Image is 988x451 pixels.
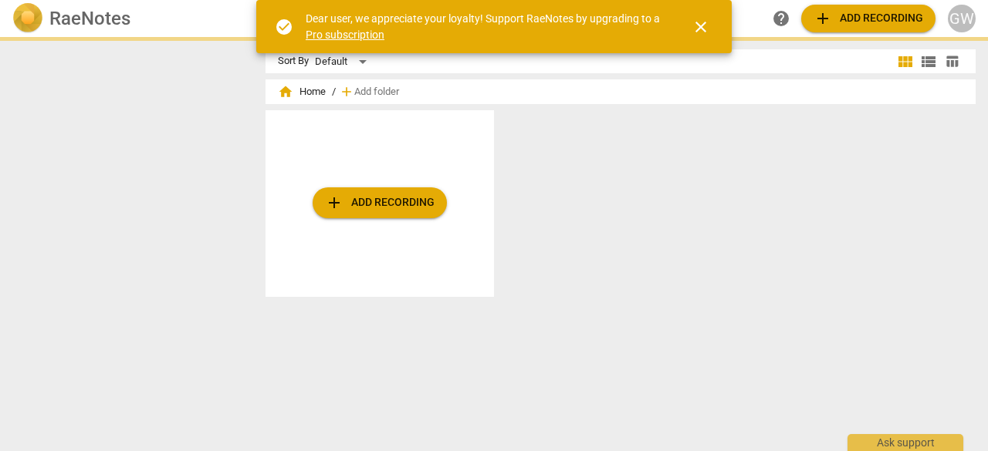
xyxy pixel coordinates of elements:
[325,194,343,212] span: add
[315,49,372,74] div: Default
[354,86,399,98] span: Add folder
[896,52,915,71] span: view_module
[919,52,938,71] span: view_list
[12,3,43,34] img: Logo
[275,18,293,36] span: check_circle
[940,50,963,73] button: Table view
[692,18,710,36] span: close
[306,11,664,42] div: Dear user, we appreciate your loyalty! Support RaeNotes by upgrading to a
[325,194,435,212] span: Add recording
[917,50,940,73] button: List view
[278,56,309,67] div: Sort By
[278,84,293,99] span: home
[306,29,384,41] a: Pro subscription
[12,3,250,34] a: LogoRaeNotes
[894,50,917,73] button: Tile view
[945,54,959,69] span: table_chart
[848,434,963,451] div: Ask support
[682,8,719,45] button: Close
[339,84,354,99] span: add
[332,86,336,98] span: /
[814,9,832,28] span: add
[801,5,936,32] button: Upload
[49,8,130,29] h2: RaeNotes
[814,9,923,28] span: Add recording
[948,5,976,32] button: GW
[313,187,447,218] button: Upload
[772,9,790,28] span: help
[278,84,326,99] span: Home
[767,5,795,32] a: Help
